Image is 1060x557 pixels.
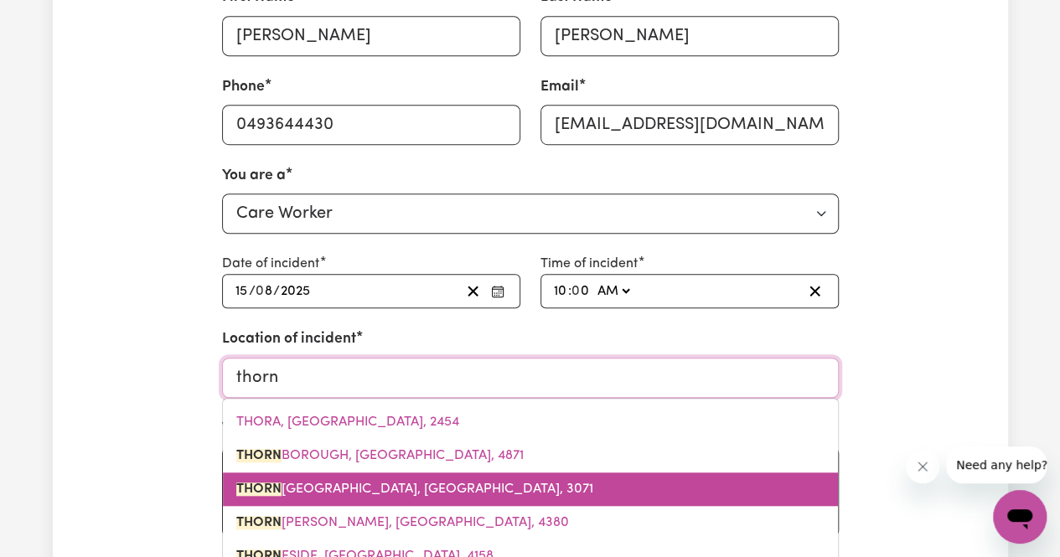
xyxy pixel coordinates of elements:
[486,280,509,302] button: Enter the date of the incident
[256,280,273,302] input: --
[222,254,319,274] label: Date of incident
[236,482,593,496] span: [GEOGRAPHIC_DATA], [GEOGRAPHIC_DATA], 3071
[222,165,286,187] label: You are a
[256,285,264,298] span: 0
[993,490,1047,544] iframe: Button to launch messaging window
[236,516,569,529] span: [PERSON_NAME], [GEOGRAPHIC_DATA], 4380
[222,328,356,350] label: Location of incident
[553,280,568,302] input: --
[236,449,282,462] mark: THORN
[235,280,249,302] input: --
[460,280,486,302] button: Reset date
[273,284,280,299] span: /
[223,405,838,439] a: THORA, New South Wales, 2454
[568,284,571,299] span: :
[236,482,282,496] mark: THORN
[280,280,312,302] input: ----
[236,449,524,462] span: BOROUGH, [GEOGRAPHIC_DATA], 4871
[540,254,638,274] label: Time of incident
[223,506,838,539] a: THORNDALE, Queensland, 4380
[540,76,579,98] label: Email
[223,472,838,506] a: THORNBURY, Victoria, 3071
[249,284,256,299] span: /
[946,446,1047,483] iframe: Message from company
[906,450,939,483] iframe: Close message
[236,415,459,429] span: THORA, [GEOGRAPHIC_DATA], 2454
[572,280,590,302] input: --
[10,12,101,25] span: Need any help?
[571,285,580,298] span: 0
[236,516,282,529] mark: THORN
[223,439,838,472] a: THORNBOROUGH, Queensland, 4871
[222,76,265,98] label: Phone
